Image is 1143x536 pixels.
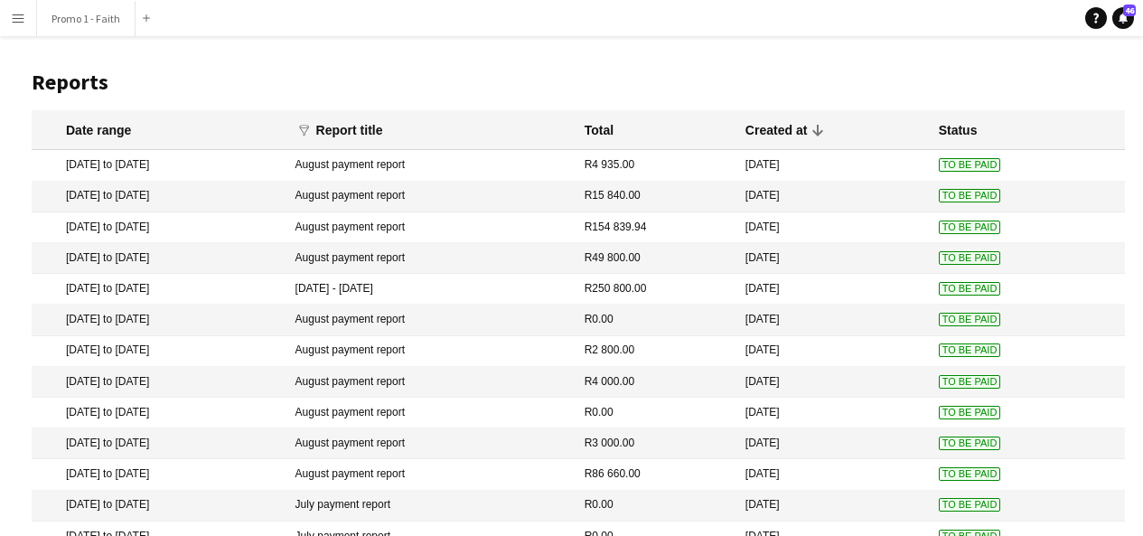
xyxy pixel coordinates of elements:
[939,406,1001,419] span: To Be Paid
[576,182,736,212] mat-cell: R15 840.00
[286,243,576,274] mat-cell: August payment report
[286,274,576,305] mat-cell: [DATE] - [DATE]
[736,182,930,212] mat-cell: [DATE]
[939,437,1001,450] span: To Be Paid
[37,1,136,36] button: Promo 1 - Faith
[32,212,286,243] mat-cell: [DATE] to [DATE]
[32,336,286,367] mat-cell: [DATE] to [DATE]
[576,336,736,367] mat-cell: R2 800.00
[576,459,736,490] mat-cell: R86 660.00
[736,491,930,522] mat-cell: [DATE]
[286,491,576,522] mat-cell: July payment report
[576,150,736,181] mat-cell: R4 935.00
[32,243,286,274] mat-cell: [DATE] to [DATE]
[736,274,930,305] mat-cell: [DATE]
[939,343,1001,357] span: To Be Paid
[736,367,930,398] mat-cell: [DATE]
[32,150,286,181] mat-cell: [DATE] to [DATE]
[939,221,1001,234] span: To Be Paid
[939,122,978,138] div: Status
[576,305,736,335] mat-cell: R0.00
[66,122,131,138] div: Date range
[32,428,286,459] mat-cell: [DATE] to [DATE]
[736,150,930,181] mat-cell: [DATE]
[316,122,399,138] div: Report title
[576,367,736,398] mat-cell: R4 000.00
[576,491,736,522] mat-cell: R0.00
[286,150,576,181] mat-cell: August payment report
[576,212,736,243] mat-cell: R154 839.94
[316,122,383,138] div: Report title
[286,398,576,428] mat-cell: August payment report
[736,336,930,367] mat-cell: [DATE]
[736,428,930,459] mat-cell: [DATE]
[939,189,1001,202] span: To Be Paid
[1112,7,1134,29] a: 46
[576,274,736,305] mat-cell: R250 800.00
[576,398,736,428] mat-cell: R0.00
[736,305,930,335] mat-cell: [DATE]
[286,305,576,335] mat-cell: August payment report
[576,428,736,459] mat-cell: R3 000.00
[32,398,286,428] mat-cell: [DATE] to [DATE]
[286,336,576,367] mat-cell: August payment report
[745,122,823,138] div: Created at
[736,459,930,490] mat-cell: [DATE]
[32,459,286,490] mat-cell: [DATE] to [DATE]
[286,459,576,490] mat-cell: August payment report
[286,182,576,212] mat-cell: August payment report
[32,182,286,212] mat-cell: [DATE] to [DATE]
[286,367,576,398] mat-cell: August payment report
[576,243,736,274] mat-cell: R49 800.00
[32,274,286,305] mat-cell: [DATE] to [DATE]
[286,428,576,459] mat-cell: August payment report
[939,251,1001,265] span: To Be Paid
[745,122,807,138] div: Created at
[286,212,576,243] mat-cell: August payment report
[939,375,1001,389] span: To Be Paid
[736,398,930,428] mat-cell: [DATE]
[939,467,1001,481] span: To Be Paid
[736,243,930,274] mat-cell: [DATE]
[939,158,1001,172] span: To Be Paid
[939,313,1001,326] span: To Be Paid
[1123,5,1136,16] span: 46
[939,498,1001,512] span: To Be Paid
[32,305,286,335] mat-cell: [DATE] to [DATE]
[32,491,286,522] mat-cell: [DATE] to [DATE]
[736,212,930,243] mat-cell: [DATE]
[585,122,614,138] div: Total
[32,367,286,398] mat-cell: [DATE] to [DATE]
[32,69,1125,96] h1: Reports
[939,282,1001,296] span: To Be Paid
